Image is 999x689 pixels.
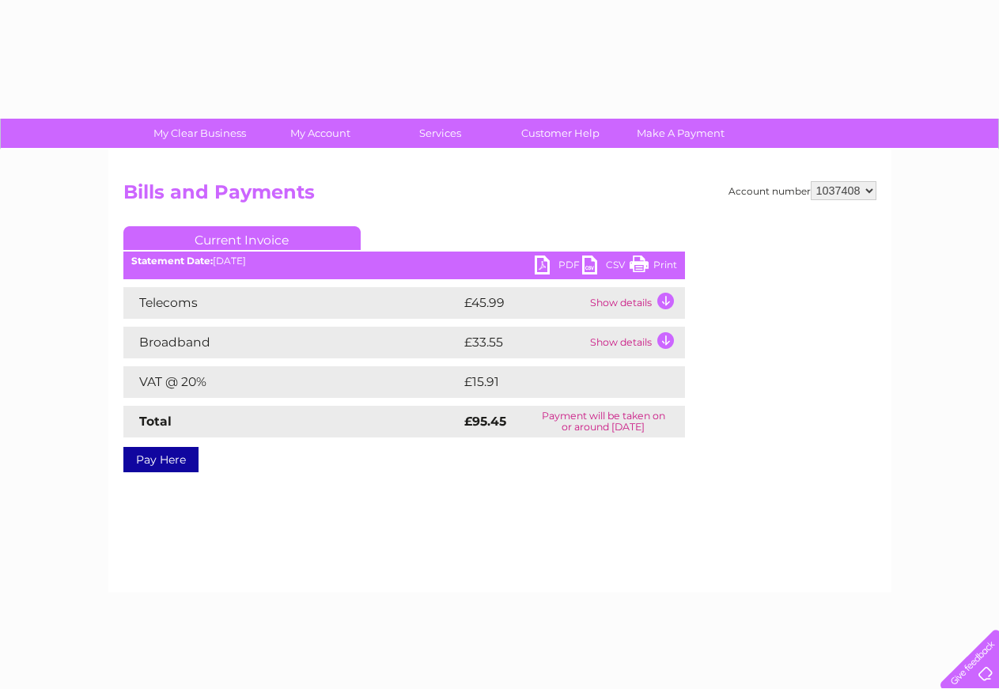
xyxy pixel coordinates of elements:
[123,327,460,358] td: Broadband
[630,256,677,278] a: Print
[123,366,460,398] td: VAT @ 20%
[582,256,630,278] a: CSV
[464,414,506,429] strong: £95.45
[615,119,746,148] a: Make A Payment
[728,181,876,200] div: Account number
[123,226,361,250] a: Current Invoice
[460,287,586,319] td: £45.99
[460,327,586,358] td: £33.55
[139,414,172,429] strong: Total
[495,119,626,148] a: Customer Help
[255,119,385,148] a: My Account
[131,255,213,267] b: Statement Date:
[375,119,505,148] a: Services
[460,366,650,398] td: £15.91
[123,447,199,472] a: Pay Here
[522,406,685,437] td: Payment will be taken on or around [DATE]
[134,119,265,148] a: My Clear Business
[535,256,582,278] a: PDF
[586,327,685,358] td: Show details
[123,181,876,211] h2: Bills and Payments
[586,287,685,319] td: Show details
[123,256,685,267] div: [DATE]
[123,287,460,319] td: Telecoms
